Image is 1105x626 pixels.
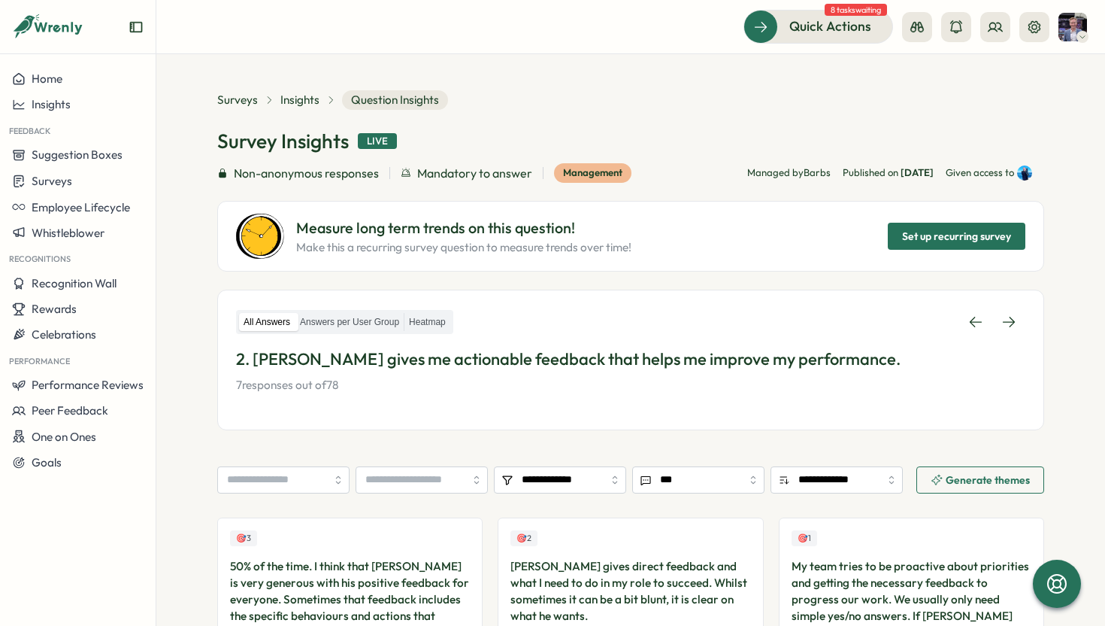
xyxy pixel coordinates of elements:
label: All Answers [239,313,295,332]
span: Published on [843,166,934,180]
span: Quick Actions [789,17,871,36]
p: Measure long term trends on this question! [296,217,631,240]
span: Goals [32,455,62,469]
span: Employee Lifecycle [32,200,130,214]
span: Performance Reviews [32,378,144,392]
h1: Survey Insights [217,128,349,154]
p: Make this a recurring survey question to measure trends over time! [296,239,631,256]
div: Upvotes [230,530,257,546]
div: [PERSON_NAME] gives direct feedback and what I need to do in my role to succeed. Whilst sometimes... [510,558,750,624]
p: Managed by [747,166,831,180]
div: Upvotes [510,530,537,546]
div: Management [554,163,631,183]
a: Insights [280,92,319,108]
span: Insights [32,97,71,111]
button: Set up recurring survey [888,223,1025,250]
span: 8 tasks waiting [825,4,887,16]
span: Rewards [32,302,77,316]
img: Henry Innis [1017,166,1032,181]
img: Shane Treeves [1058,13,1087,41]
div: Live [358,133,397,150]
span: Set up recurring survey [902,223,1011,249]
label: Heatmap [404,313,450,332]
span: [DATE] [901,166,934,178]
span: Question Insights [342,90,448,110]
span: Recognition Wall [32,276,117,290]
span: Non-anonymous responses [234,164,379,183]
span: Mandatory to answer [417,164,532,183]
label: Answers per User Group [295,313,404,332]
p: 7 responses out of 78 [236,377,1025,394]
p: Given access to [946,166,1014,180]
span: One on Ones [32,430,96,444]
button: Quick Actions [743,10,893,43]
button: Expand sidebar [129,20,144,35]
span: Celebrations [32,327,96,342]
span: Surveys [32,174,72,188]
div: Upvotes [792,530,817,546]
a: Surveys [217,92,258,108]
span: Peer Feedback [32,403,108,418]
span: Home [32,71,62,86]
span: Whistleblower [32,226,104,240]
button: Generate themes [916,466,1044,494]
span: Suggestion Boxes [32,147,123,162]
p: 2. [PERSON_NAME] gives me actionable feedback that helps me improve my performance. [236,348,1025,371]
span: Barbs [804,166,831,178]
span: Generate themes [946,475,1030,485]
